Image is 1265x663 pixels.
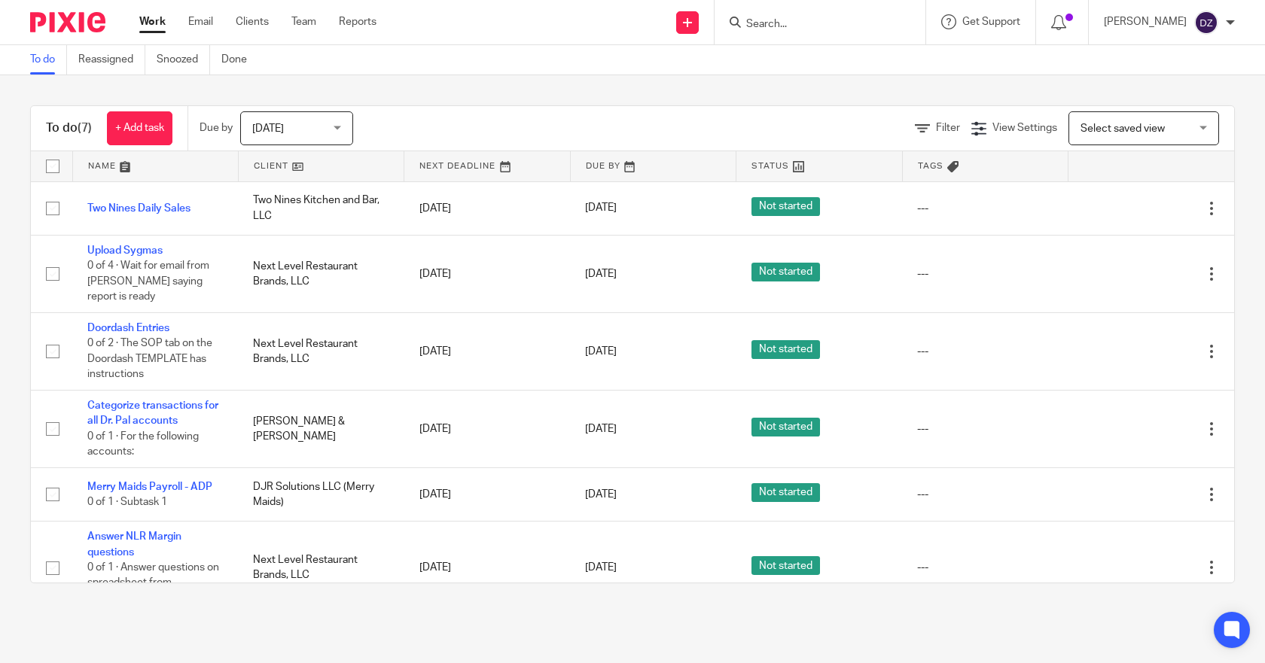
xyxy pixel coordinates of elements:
a: To do [30,45,67,75]
a: Upload Sygmas [87,245,163,256]
span: [DATE] [585,562,617,573]
div: --- [917,421,1053,436]
a: Reassigned [78,45,145,75]
td: [DATE] [404,312,570,390]
span: 0 of 1 · Answer questions on spreadsheet from [PERSON_NAME] [87,562,219,604]
td: [DATE] [404,181,570,235]
span: [DATE] [585,489,617,500]
a: Reports [339,14,376,29]
td: Next Level Restaurant Brands, LLC [238,312,404,390]
a: Email [188,14,213,29]
span: Tags [918,162,943,170]
a: Categorize transactions for all Dr. Pal accounts [87,400,218,426]
span: Not started [751,197,820,216]
a: Team [291,14,316,29]
a: Snoozed [157,45,210,75]
a: Answer NLR Margin questions [87,531,181,557]
td: [DATE] [404,467,570,521]
a: + Add task [107,111,172,145]
a: Merry Maids Payroll - ADP [87,482,212,492]
span: Not started [751,483,820,502]
span: [DATE] [585,346,617,357]
div: --- [917,560,1053,575]
span: [DATE] [585,269,617,279]
td: Next Level Restaurant Brands, LLC [238,235,404,312]
div: --- [917,487,1053,502]
span: Get Support [962,17,1020,27]
span: Not started [751,340,820,359]
a: Clients [236,14,269,29]
p: [PERSON_NAME] [1104,14,1187,29]
div: --- [917,266,1053,281]
td: [DATE] [404,522,570,614]
span: Not started [751,556,820,575]
p: Due by [200,120,233,135]
td: Next Level Restaurant Brands, LLC [238,522,404,614]
td: [DATE] [404,391,570,468]
span: 0 of 1 · For the following accounts: [87,431,199,458]
span: Not started [751,418,820,436]
span: 0 of 2 · The SOP tab on the Doordash TEMPLATE has instructions [87,339,212,380]
a: Work [139,14,166,29]
h1: To do [46,120,92,136]
span: (7) [78,122,92,134]
span: [DATE] [585,203,617,214]
span: 0 of 1 · Subtask 1 [87,497,167,507]
div: --- [917,344,1053,359]
a: Doordash Entries [87,323,169,333]
span: Filter [936,123,960,133]
a: Two Nines Daily Sales [87,203,191,214]
img: Pixie [30,12,105,32]
img: svg%3E [1194,11,1218,35]
span: 0 of 4 · Wait for email from [PERSON_NAME] saying report is ready [87,261,209,303]
div: --- [917,201,1053,216]
input: Search [745,18,880,32]
td: DJR Solutions LLC (Merry Maids) [238,467,404,521]
a: Done [221,45,258,75]
td: Two Nines Kitchen and Bar, LLC [238,181,404,235]
span: Not started [751,263,820,281]
span: [DATE] [585,424,617,434]
span: Select saved view [1081,123,1165,134]
span: [DATE] [252,123,284,134]
span: View Settings [992,123,1057,133]
td: [DATE] [404,235,570,312]
td: [PERSON_NAME] & [PERSON_NAME] [238,391,404,468]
